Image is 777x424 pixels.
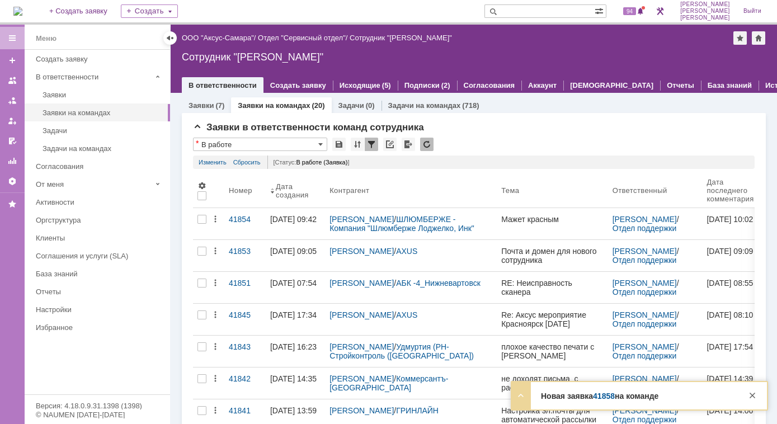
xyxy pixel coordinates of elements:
[497,240,608,271] a: Почта и домен для нового сотрудника [PERSON_NAME]
[36,216,163,224] div: Оргструктура
[121,4,178,18] div: Создать
[31,301,168,318] a: Настройки
[329,247,394,256] a: [PERSON_NAME]
[229,406,261,415] div: 41841
[707,406,753,415] div: [DATE] 14:06
[707,215,753,224] div: [DATE] 10:02
[329,279,394,288] a: [PERSON_NAME]
[329,374,492,392] div: /
[733,31,747,45] div: Добавить в избранное
[276,182,312,199] div: Дата создания
[464,81,515,89] a: Согласования
[13,7,22,16] a: Перейти на домашнюю страницу
[462,101,479,110] div: (718)
[36,73,151,81] div: В ответственности
[211,247,220,256] div: Действия
[420,138,434,151] div: Обновлять список
[501,310,603,328] div: Re: Аксус мероприятие Красноярск [DATE]
[3,72,21,89] a: Заявки на командах
[366,101,375,110] div: (0)
[396,247,417,256] a: AXUS
[383,138,397,151] div: Скопировать ссылку на список
[36,180,151,189] div: От меня
[270,342,317,351] div: [DATE] 16:23
[196,139,199,147] div: Настройки списка отличаются от сохраненных в виде
[497,272,608,303] a: RE: Неисправность сканера
[613,342,677,351] a: [PERSON_NAME]
[36,288,163,296] div: Отчеты
[36,198,163,206] div: Активности
[31,247,168,265] a: Соглашения и услуги (SLA)
[707,247,753,256] div: [DATE] 09:09
[497,368,608,399] a: не доходят письма с рассылки
[329,215,474,233] a: ШЛЮМБЕРЖЕ - Компания "Шлюмберже Лоджелко, Инк"
[211,310,220,319] div: Действия
[224,240,266,271] a: 41853
[329,310,394,319] a: [PERSON_NAME]
[570,81,653,89] a: [DEMOGRAPHIC_DATA]
[233,156,261,169] a: Сбросить
[31,194,168,211] a: Активности
[329,215,394,224] a: [PERSON_NAME]
[224,208,266,239] a: 41854
[340,81,380,89] a: Исходящие
[329,342,394,351] a: [PERSON_NAME]
[441,81,450,89] div: (2)
[329,406,394,415] a: [PERSON_NAME]
[266,368,325,399] a: [DATE] 14:35
[382,81,391,89] div: (5)
[613,224,679,242] a: Отдел поддержки пользователей
[514,389,528,402] div: Развернуть
[43,109,163,117] div: Заявки на командах
[270,215,317,224] div: [DATE] 09:42
[613,279,698,296] div: /
[199,156,227,169] a: Изменить
[189,101,214,110] a: Заявки
[267,156,749,169] div: [Статус: ]
[497,173,608,208] th: Тема
[211,215,220,224] div: Действия
[224,304,266,335] a: 41845
[613,406,677,415] a: [PERSON_NAME]
[746,389,759,402] div: Закрыть
[312,101,324,110] div: (20)
[266,208,325,239] a: [DATE] 09:42
[270,406,317,415] div: [DATE] 13:59
[702,336,777,367] a: [DATE] 17:54
[224,368,266,399] a: 41842
[31,265,168,282] a: База знаний
[702,368,777,399] a: [DATE] 14:39
[497,208,608,239] a: Мажет красным
[501,342,603,360] div: плохое качество печати с [PERSON_NAME]
[680,15,730,21] span: [PERSON_NAME]
[501,186,519,195] div: Тема
[613,342,698,360] div: /
[211,342,220,351] div: Действия
[38,86,168,103] a: Заявки
[163,31,177,45] div: Скрыть меню
[613,186,667,195] div: Ответственный
[224,336,266,367] a: 41843
[182,34,258,42] div: /
[613,319,679,337] a: Отдел поддержки пользователей
[36,162,163,171] div: Согласования
[707,374,753,383] div: [DATE] 14:39
[338,101,364,110] a: Задачи
[613,247,698,265] div: /
[702,272,777,303] a: [DATE] 08:55
[501,247,603,265] div: Почта и домен для нового сотрудника [PERSON_NAME]
[613,215,677,224] a: [PERSON_NAME]
[707,310,753,319] div: [DATE] 08:10
[613,406,698,424] div: /
[404,81,440,89] a: Подписки
[365,138,378,151] div: Фильтрация...
[266,304,325,335] a: [DATE] 17:34
[329,374,448,392] a: Коммерсантъ-[GEOGRAPHIC_DATA]
[266,173,325,208] th: Дата создания
[396,310,417,319] a: AXUS
[329,215,492,233] div: /
[613,288,679,305] a: Отдел поддержки пользователей
[3,172,21,190] a: Настройки
[211,279,220,288] div: Действия
[707,279,753,288] div: [DATE] 08:55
